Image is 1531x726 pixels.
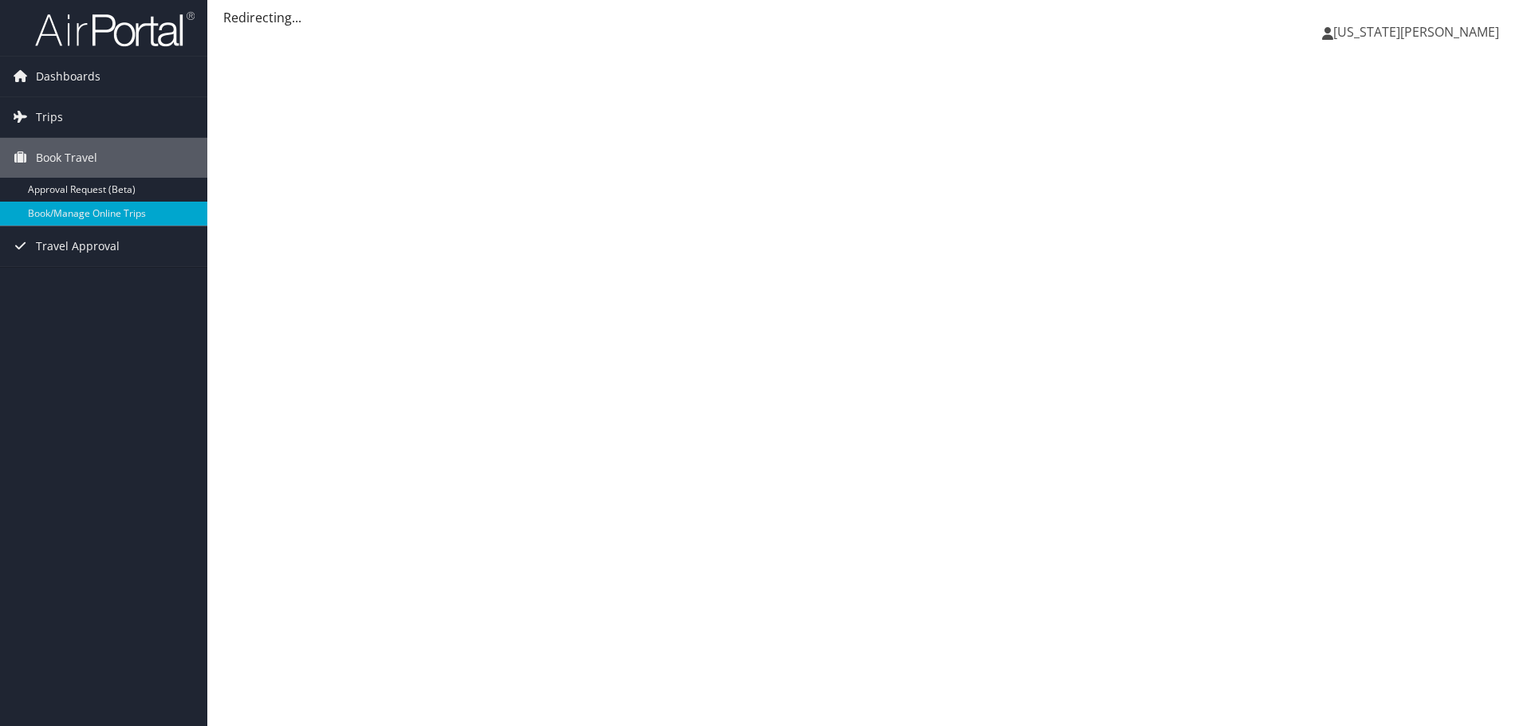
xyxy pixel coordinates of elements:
[35,10,195,48] img: airportal-logo.png
[36,138,97,178] span: Book Travel
[1333,23,1499,41] span: [US_STATE][PERSON_NAME]
[223,8,1515,27] div: Redirecting...
[36,226,120,266] span: Travel Approval
[36,57,100,96] span: Dashboards
[1322,8,1515,56] a: [US_STATE][PERSON_NAME]
[36,97,63,137] span: Trips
